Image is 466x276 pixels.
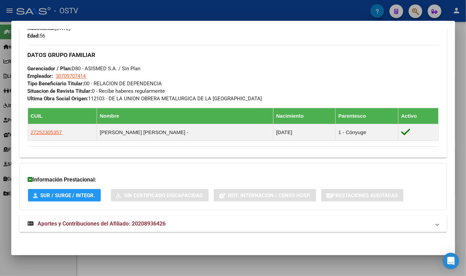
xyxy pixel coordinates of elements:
[36,40,52,45] div: Dominio
[321,189,404,202] button: Prestaciones Auditadas
[28,189,101,202] button: SUR / SURGE / INTEGR.
[28,88,165,94] span: 0 - Recibe haberes regularmente
[111,189,209,202] button: Sin Certificado Discapacidad
[28,25,55,31] strong: Nacimiento:
[28,96,88,102] strong: Ultima Obra Social Origen:
[11,11,16,16] img: logo_orange.svg
[28,108,97,124] th: CUIL
[28,33,40,39] strong: Edad:
[19,216,447,232] mat-expansion-panel-header: Aportes y Contribuciones del Afiliado: 20208936426
[28,73,53,79] strong: Empleador:
[97,124,273,141] td: [PERSON_NAME] [PERSON_NAME] -
[28,96,262,102] span: 112103 - DE LA UNION OBRERA METALURGICA DE LA [GEOGRAPHIC_DATA]
[28,66,72,72] strong: Gerenciador / Plan:
[19,11,33,16] div: v 4.0.25
[28,40,34,45] img: tab_domain_overview_orange.svg
[333,192,398,199] span: Prestaciones Auditadas
[273,108,335,124] th: Nacimiento
[73,40,78,45] img: tab_keywords_by_traffic_grey.svg
[31,129,62,135] span: 27252305357
[336,108,398,124] th: Parentesco
[28,81,162,87] span: 00 - RELACION DE DEPENDENCIA
[28,88,92,94] strong: Situacion de Revista Titular:
[28,66,141,72] span: D80 - ASISMED S.A. / Sin Plan
[124,192,203,199] span: Sin Certificado Discapacidad
[28,51,439,59] h3: DATOS GRUPO FAMILIAR
[214,189,316,202] button: Not. Internacion / Censo Hosp.
[18,18,76,23] div: Dominio: [DOMAIN_NAME]
[56,73,86,79] span: 30709707414
[273,124,335,141] td: [DATE]
[336,124,398,141] td: 1 - Cónyuge
[41,192,95,199] span: SUR / SURGE / INTEGR.
[398,108,438,124] th: Activo
[28,81,84,87] strong: Tipo Beneficiario Titular:
[97,108,273,124] th: Nombre
[11,18,16,23] img: website_grey.svg
[443,253,459,269] div: Open Intercom Messenger
[28,25,71,31] span: [DATE]
[228,192,311,199] span: Not. Internacion / Censo Hosp.
[80,40,109,45] div: Palabras clave
[28,176,438,184] h3: Información Prestacional:
[28,33,45,39] span: 56
[38,220,166,227] span: Aportes y Contribuciones del Afiliado: 20208936426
